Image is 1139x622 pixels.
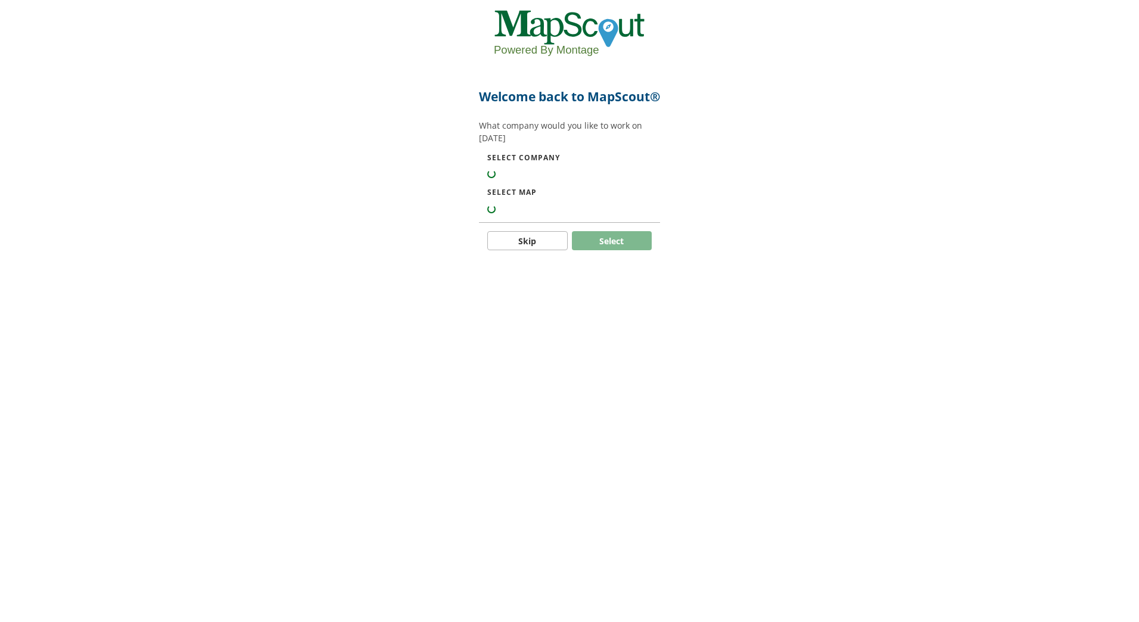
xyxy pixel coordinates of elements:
h2: Welcome back to MapScout® [479,75,660,119]
p: What company would you like to work on [DATE] [479,119,660,144]
button: Select [572,231,652,250]
span: Select Company [487,153,652,163]
button: Skip [487,231,568,250]
span: Select Map [487,187,652,198]
img: mapscout-transparent-powered-by.svg [494,8,645,58]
